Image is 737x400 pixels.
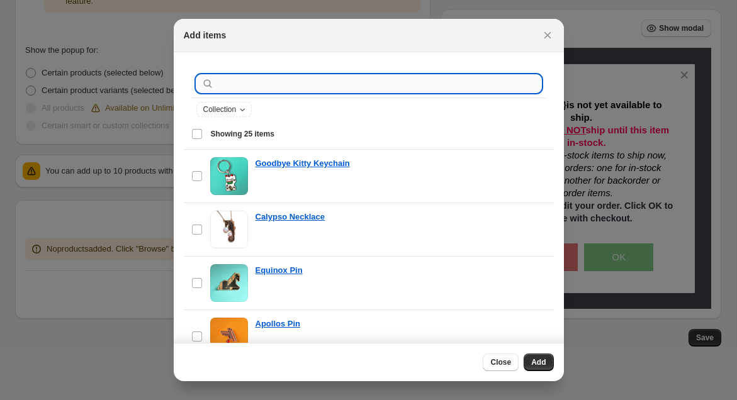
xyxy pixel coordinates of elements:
[203,104,237,114] span: Collection
[256,157,350,170] a: Goodbye Kitty Keychain
[483,353,519,371] button: Close
[211,129,274,139] span: Showing 25 items
[184,29,227,42] h2: Add items
[256,318,301,330] a: Apollos Pin
[210,318,248,355] img: Apollos Pin
[539,26,556,44] button: Close
[256,211,325,223] a: Calypso Necklace
[531,357,546,367] span: Add
[197,103,252,116] button: Collection
[210,264,248,302] img: Equinox Pin
[524,353,553,371] button: Add
[490,357,511,367] span: Close
[256,264,303,277] a: Equinox Pin
[210,157,248,195] img: Goodbye Kitty Keychain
